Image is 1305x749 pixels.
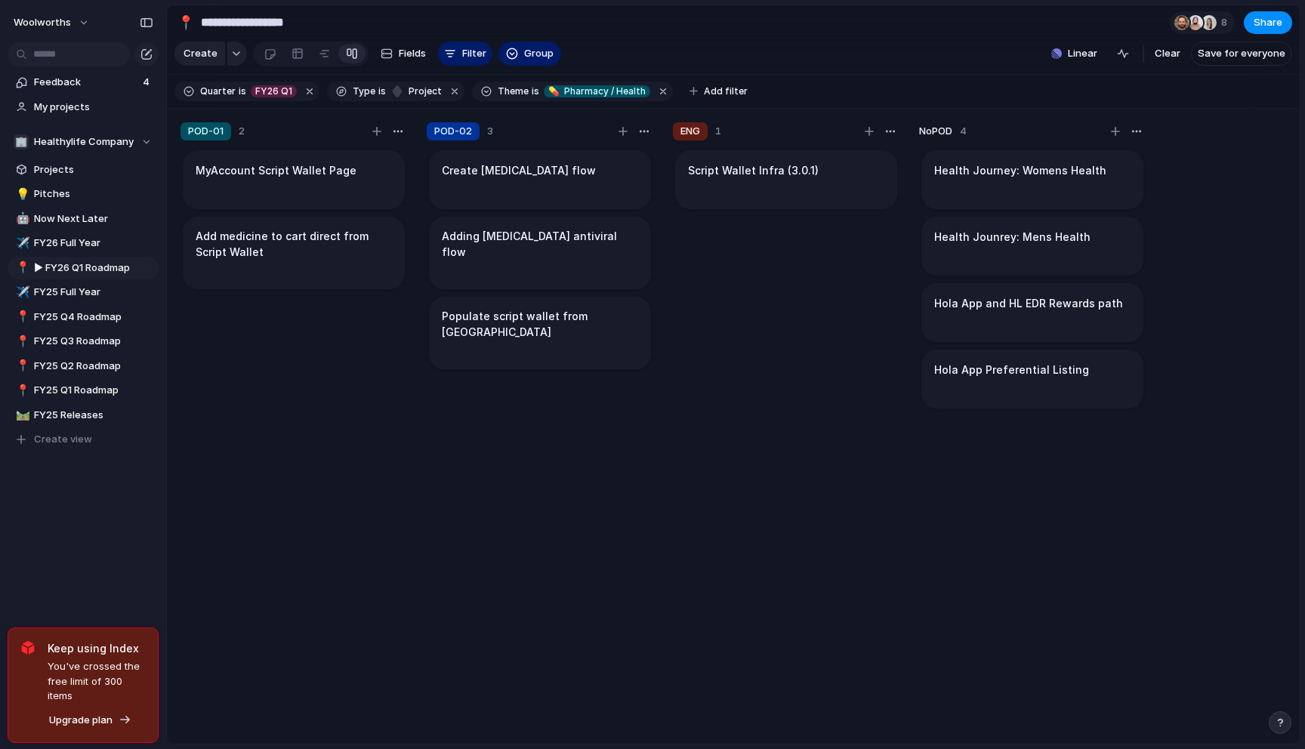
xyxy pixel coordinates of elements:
[434,124,472,139] span: POD-02
[34,260,153,276] span: ▶︎ FY26 Q1 Roadmap
[143,75,153,90] span: 4
[34,100,153,115] span: My projects
[34,310,153,325] span: FY25 Q4 Roadmap
[45,710,136,731] button: Upgrade plan
[14,310,29,325] button: 📍
[14,260,29,276] button: 📍
[200,85,236,98] span: Quarter
[14,15,71,30] span: woolworths
[680,124,700,139] span: ENG
[387,83,445,100] button: project
[8,306,159,328] a: 📍FY25 Q4 Roadmap
[34,334,153,349] span: FY25 Q3 Roadmap
[8,257,159,279] a: 📍▶︎ FY26 Q1 Roadmap
[8,232,159,254] a: ✈️FY26 Full Year
[1254,15,1282,30] span: Share
[8,71,159,94] a: Feedback4
[438,42,492,66] button: Filter
[14,285,29,300] button: ✈️
[49,713,113,728] span: Upgrade plan
[7,11,97,35] button: woolworths
[921,350,1143,408] div: Hola App Preferential Listing
[8,96,159,119] a: My projects
[934,162,1106,179] h1: Health Journey: Womens Health
[8,208,159,230] div: 🤖Now Next Later
[14,236,29,251] button: ✈️
[174,42,225,66] button: Create
[688,162,819,179] h1: Script Wallet Infra (3.0.1)
[14,134,29,149] div: 🏢
[375,83,389,100] button: is
[429,297,651,369] div: Populate script wallet from [GEOGRAPHIC_DATA]
[378,85,386,98] span: is
[541,83,653,100] button: 💊Pharmacy / Health
[934,362,1089,378] h1: Hola App Preferential Listing
[16,333,26,350] div: 📍
[462,46,486,61] span: Filter
[48,640,146,656] span: Keep using Index
[196,228,392,260] h1: Add medicine to cart direct from Script Wallet
[196,162,356,179] h1: MyAccount Script Wallet Page
[14,359,29,374] button: 📍
[375,42,432,66] button: Fields
[16,406,26,424] div: 🛤️
[16,382,26,399] div: 📍
[429,217,651,289] div: Adding [MEDICAL_DATA] antiviral flow
[715,124,721,139] span: 1
[34,236,153,251] span: FY26 Full Year
[16,284,26,301] div: ✈️
[8,131,159,153] button: 🏢Healthylife Company
[34,285,153,300] span: FY25 Full Year
[8,330,159,353] a: 📍FY25 Q3 Roadmap
[934,295,1123,312] h1: Hola App and HL EDR Rewards path
[16,259,26,276] div: 📍
[921,217,1143,276] div: Health Jounrey: Mens Health
[183,150,405,209] div: MyAccount Script Wallet Page
[1244,11,1292,34] button: Share
[34,134,134,149] span: Healthylife Company
[960,124,967,139] span: 4
[524,46,554,61] span: Group
[34,408,153,423] span: FY25 Releases
[8,159,159,181] a: Projects
[236,83,249,100] button: is
[14,186,29,202] button: 💡
[548,85,646,98] span: Pharmacy / Health
[675,150,897,209] div: Script Wallet Infra (3.0.1)
[8,355,159,378] div: 📍FY25 Q2 Roadmap
[487,124,493,139] span: 3
[1198,46,1285,61] span: Save for everyone
[399,46,426,61] span: Fields
[248,83,300,100] button: FY26 Q1
[34,75,138,90] span: Feedback
[8,281,159,304] a: ✈️FY25 Full Year
[934,229,1091,245] h1: Health Jounrey: Mens Health
[8,183,159,205] a: 💡Pitches
[442,162,596,179] h1: Create [MEDICAL_DATA] flow
[34,186,153,202] span: Pitches
[1191,42,1292,66] button: Save for everyone
[680,81,757,102] button: Add filter
[548,85,560,97] span: 💊
[8,379,159,402] div: 📍FY25 Q1 Roadmap
[34,432,92,447] span: Create view
[183,217,405,289] div: Add medicine to cart direct from Script Wallet
[184,46,217,61] span: Create
[919,124,952,139] span: No POD
[353,85,375,98] span: Type
[174,11,198,35] button: 📍
[1068,46,1097,61] span: Linear
[14,383,29,398] button: 📍
[16,357,26,374] div: 📍
[14,408,29,423] button: 🛤️
[1155,46,1180,61] span: Clear
[16,235,26,252] div: ✈️
[239,124,245,139] span: 2
[8,428,159,451] button: Create view
[255,85,292,98] span: FY26 Q1
[34,162,153,177] span: Projects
